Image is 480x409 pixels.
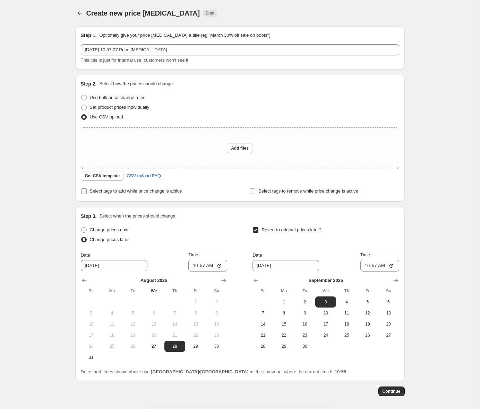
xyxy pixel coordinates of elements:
span: 11 [339,310,354,316]
button: Tuesday August 12 2025 [122,319,143,330]
th: Thursday [164,285,185,296]
button: Continue [378,386,405,396]
span: Create new price [MEDICAL_DATA] [86,9,200,17]
span: Sa [381,288,396,294]
button: Price change jobs [75,8,85,18]
span: 26 [360,332,375,338]
span: Sa [209,288,224,294]
button: Wednesday August 6 2025 [143,308,164,319]
button: Friday August 8 2025 [185,308,206,319]
th: Saturday [378,285,399,296]
button: Thursday September 25 2025 [336,330,357,341]
span: 8 [188,310,203,316]
button: Friday September 5 2025 [357,296,378,308]
span: Th [167,288,182,294]
span: 20 [381,321,396,327]
span: We [318,288,333,294]
span: 2 [297,299,312,305]
span: 12 [360,310,375,316]
th: Sunday [81,285,102,296]
button: Sunday September 14 2025 [252,319,273,330]
span: 12 [125,321,140,327]
span: 26 [125,344,140,349]
span: 16 [209,321,224,327]
button: Saturday August 9 2025 [206,308,227,319]
span: 4 [104,310,120,316]
button: Sunday August 17 2025 [81,330,102,341]
span: Add files [231,145,249,151]
span: 15 [276,321,292,327]
span: 1 [188,299,203,305]
th: Wednesday [143,285,164,296]
span: Time [360,252,370,257]
span: 14 [167,321,182,327]
th: Monday [274,285,294,296]
button: Thursday August 14 2025 [164,319,185,330]
span: 7 [255,310,271,316]
button: Friday August 22 2025 [185,330,206,341]
span: Su [84,288,99,294]
span: 14 [255,321,271,327]
button: Monday September 29 2025 [274,341,294,352]
span: Tu [125,288,140,294]
span: 19 [360,321,375,327]
th: Sunday [252,285,273,296]
th: Friday [185,285,206,296]
b: [GEOGRAPHIC_DATA]/[GEOGRAPHIC_DATA] [151,369,248,374]
button: Monday August 25 2025 [102,341,122,352]
span: 25 [104,344,120,349]
span: 23 [209,332,224,338]
button: Thursday September 4 2025 [336,296,357,308]
input: 30% off holiday sale [81,44,399,55]
span: 22 [276,332,292,338]
button: Thursday September 11 2025 [336,308,357,319]
span: 28 [167,344,182,349]
span: 6 [381,299,396,305]
span: 24 [84,344,99,349]
button: Wednesday September 3 2025 [315,296,336,308]
button: Saturday September 27 2025 [378,330,399,341]
th: Tuesday [294,285,315,296]
input: 8/27/2025 [81,260,147,271]
span: 29 [188,344,203,349]
button: Saturday September 13 2025 [378,308,399,319]
span: 9 [209,310,224,316]
span: 21 [255,332,271,338]
span: 13 [381,310,396,316]
h2: Step 1. [81,32,97,39]
span: 20 [146,332,161,338]
button: Sunday August 24 2025 [81,341,102,352]
span: Select tags to remove while price change is active [258,188,358,194]
p: Select how the prices should change [99,80,173,87]
button: Friday August 15 2025 [185,319,206,330]
span: 17 [318,321,333,327]
h2: Step 2. [81,80,97,87]
span: Continue [383,389,401,394]
button: Saturday September 6 2025 [378,296,399,308]
button: Tuesday September 23 2025 [294,330,315,341]
button: Thursday September 18 2025 [336,319,357,330]
button: Wednesday September 17 2025 [315,319,336,330]
button: Show next month, October 2025 [391,276,401,285]
button: Friday August 1 2025 [185,296,206,308]
span: 30 [297,344,312,349]
button: Saturday September 20 2025 [378,319,399,330]
button: Wednesday September 24 2025 [315,330,336,341]
button: Monday August 11 2025 [102,319,122,330]
button: Saturday August 2 2025 [206,296,227,308]
p: Optionally give your price [MEDICAL_DATA] a title (eg "March 30% off sale on boots") [99,32,270,39]
button: Wednesday September 10 2025 [315,308,336,319]
span: 31 [84,355,99,360]
button: Sunday September 28 2025 [252,341,273,352]
span: Mo [276,288,292,294]
span: Draft [205,10,214,16]
span: Fr [360,288,375,294]
span: 30 [209,344,224,349]
span: 8 [276,310,292,316]
span: 29 [276,344,292,349]
input: 12:00 [360,260,399,272]
span: Th [339,288,354,294]
button: Add files [227,143,253,153]
span: 5 [125,310,140,316]
span: Date [81,252,90,258]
